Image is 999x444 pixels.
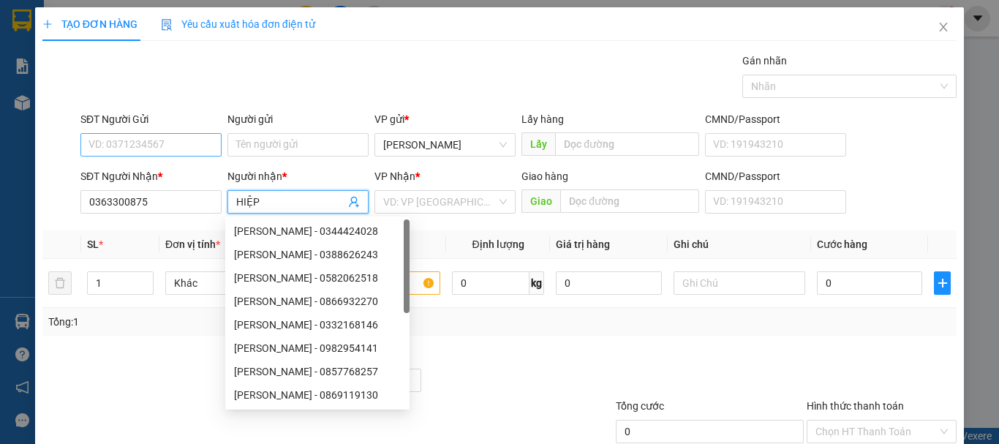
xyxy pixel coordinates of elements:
div: HIỆP - 0982954141 [225,336,410,360]
div: Tổng: 1 [48,314,387,330]
li: 02523854854 [7,50,279,69]
div: HIỆP - 0388626243 [225,243,410,266]
span: Giao [521,189,560,213]
div: [PERSON_NAME] - 0866932270 [234,293,401,309]
div: [PERSON_NAME] - 0869119130 [234,387,401,403]
span: Lấy [521,132,555,156]
div: [PERSON_NAME] - 0582062518 [234,270,401,286]
span: SL [87,238,99,250]
button: delete [48,271,72,295]
span: user-add [348,196,360,208]
span: Định lượng [472,238,524,250]
div: HIỆP - 0857768257 [225,360,410,383]
div: VP gửi [374,111,516,127]
input: Dọc đường [555,132,699,156]
img: logo.jpg [7,7,80,80]
img: icon [161,19,173,31]
span: Tổng cước [616,400,664,412]
span: Giao hàng [521,170,568,182]
input: Ghi Chú [674,271,805,295]
b: [PERSON_NAME] [84,10,207,28]
div: CMND/Passport [705,168,846,184]
span: Cước hàng [817,238,867,250]
span: TẠO ĐƠN HÀNG [42,18,137,30]
div: [PERSON_NAME] - 0344424028 [234,223,401,239]
span: Đơn vị tính [165,238,220,250]
div: [PERSON_NAME] - 0857768257 [234,364,401,380]
div: Người gửi [227,111,369,127]
div: HIỆP - 0332168146 [225,313,410,336]
label: Gán nhãn [742,55,787,67]
span: Giá trị hàng [556,238,610,250]
span: close [938,21,949,33]
input: 0 [556,271,661,295]
div: hiệp - 0344424028 [225,219,410,243]
div: HIỆP - 0582062518 [225,266,410,290]
span: environment [84,35,96,47]
button: Close [923,7,964,48]
button: plus [934,271,951,295]
span: Yêu cầu xuất hóa đơn điện tử [161,18,315,30]
div: SĐT Người Nhận [80,168,222,184]
span: VP Nhận [374,170,415,182]
div: [PERSON_NAME] - 0388626243 [234,247,401,263]
div: [PERSON_NAME] - 0332168146 [234,317,401,333]
div: SĐT Người Gửi [80,111,222,127]
li: 01 [PERSON_NAME] [7,32,279,50]
span: kg [529,271,544,295]
div: [PERSON_NAME] - 0982954141 [234,340,401,356]
span: VP Phan Rí [383,134,507,156]
span: Lấy hàng [521,113,564,125]
span: plus [935,277,950,289]
th: Ghi chú [668,230,811,259]
div: Người nhận [227,168,369,184]
div: HIỆP - 0866932270 [225,290,410,313]
span: phone [84,53,96,65]
input: Dọc đường [560,189,699,213]
div: CMND/Passport [705,111,846,127]
span: Khác [174,272,288,294]
div: HIỆP - 0869119130 [225,383,410,407]
label: Hình thức thanh toán [807,400,904,412]
span: plus [42,19,53,29]
b: GỬI : [PERSON_NAME] [7,91,212,116]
